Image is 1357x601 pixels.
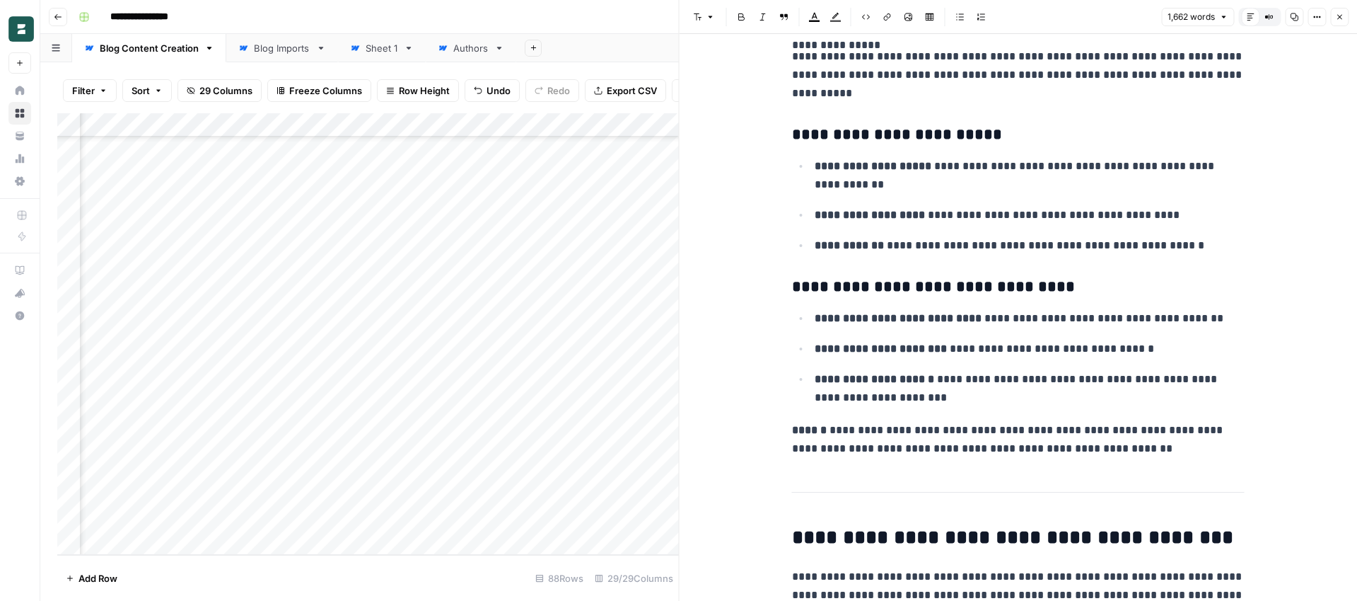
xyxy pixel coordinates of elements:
[63,79,117,102] button: Filter
[177,79,262,102] button: 29 Columns
[377,79,459,102] button: Row Height
[607,84,657,98] span: Export CSV
[226,34,338,62] a: Blog Imports
[547,84,570,98] span: Redo
[453,41,489,55] div: Authors
[8,125,31,147] a: Your Data
[72,34,226,62] a: Blog Content Creation
[465,79,520,102] button: Undo
[1167,11,1215,23] span: 1,662 words
[589,567,679,590] div: 29/29 Columns
[8,170,31,193] a: Settings
[585,79,666,102] button: Export CSV
[487,84,511,98] span: Undo
[8,79,31,102] a: Home
[100,41,199,55] div: Blog Content Creation
[338,34,426,62] a: Sheet 1
[8,147,31,170] a: Usage
[78,571,117,585] span: Add Row
[8,11,31,47] button: Workspace: Borderless
[8,102,31,125] a: Browse
[426,34,516,62] a: Authors
[72,84,95,98] span: Filter
[8,16,34,42] img: Borderless Logo
[267,79,371,102] button: Freeze Columns
[8,259,31,282] a: AirOps Academy
[399,84,450,98] span: Row Height
[57,567,126,590] button: Add Row
[9,282,30,304] div: What's new?
[199,84,252,98] span: 29 Columns
[289,84,362,98] span: Freeze Columns
[1161,8,1234,26] button: 1,662 words
[525,79,579,102] button: Redo
[530,567,589,590] div: 88 Rows
[132,84,150,98] span: Sort
[8,304,31,327] button: Help + Support
[366,41,398,55] div: Sheet 1
[254,41,310,55] div: Blog Imports
[122,79,172,102] button: Sort
[8,282,31,304] button: What's new?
